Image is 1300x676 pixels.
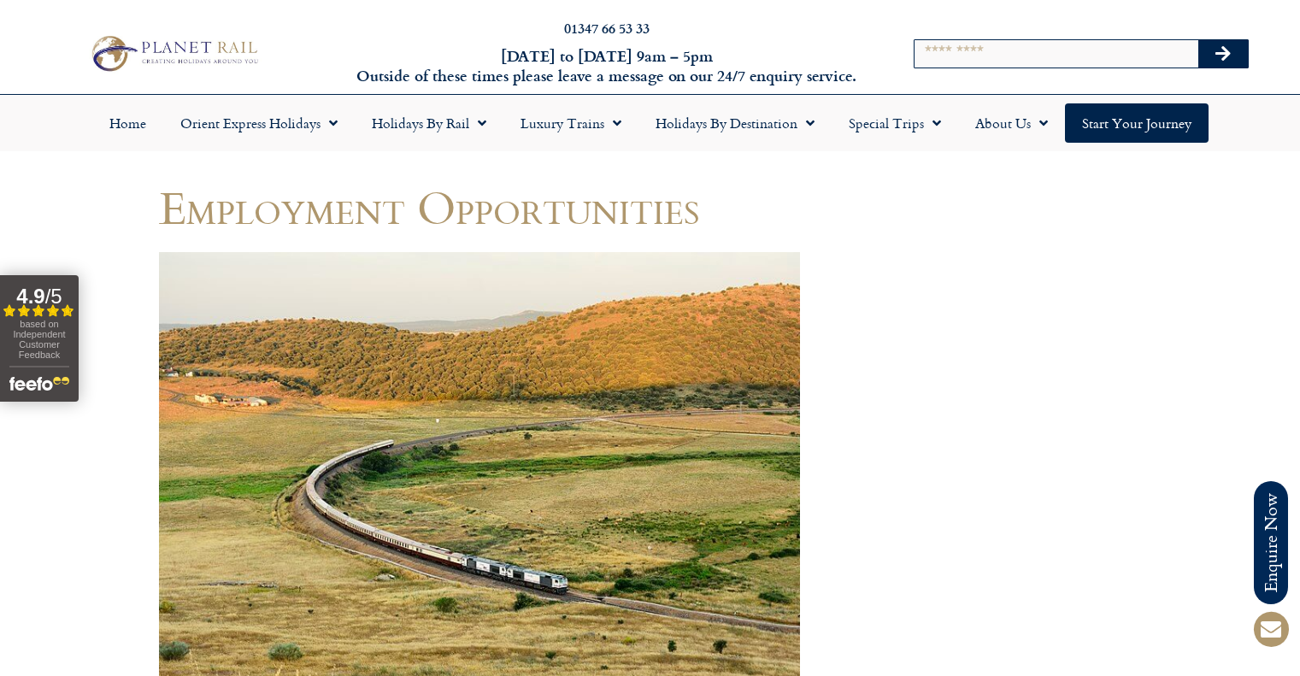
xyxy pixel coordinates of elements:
h6: [DATE] to [DATE] 9am – 5pm Outside of these times please leave a message on our 24/7 enquiry serv... [351,46,862,86]
a: Holidays by Rail [355,103,503,143]
a: Holidays by Destination [638,103,832,143]
button: Search [1198,40,1248,68]
a: Luxury Trains [503,103,638,143]
a: Home [92,103,163,143]
a: About Us [958,103,1065,143]
a: Start your Journey [1065,103,1209,143]
a: 01347 66 53 33 [564,18,650,38]
a: Special Trips [832,103,958,143]
nav: Menu [9,103,1291,143]
img: Planet Rail Train Holidays Logo [85,32,262,75]
a: Orient Express Holidays [163,103,355,143]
